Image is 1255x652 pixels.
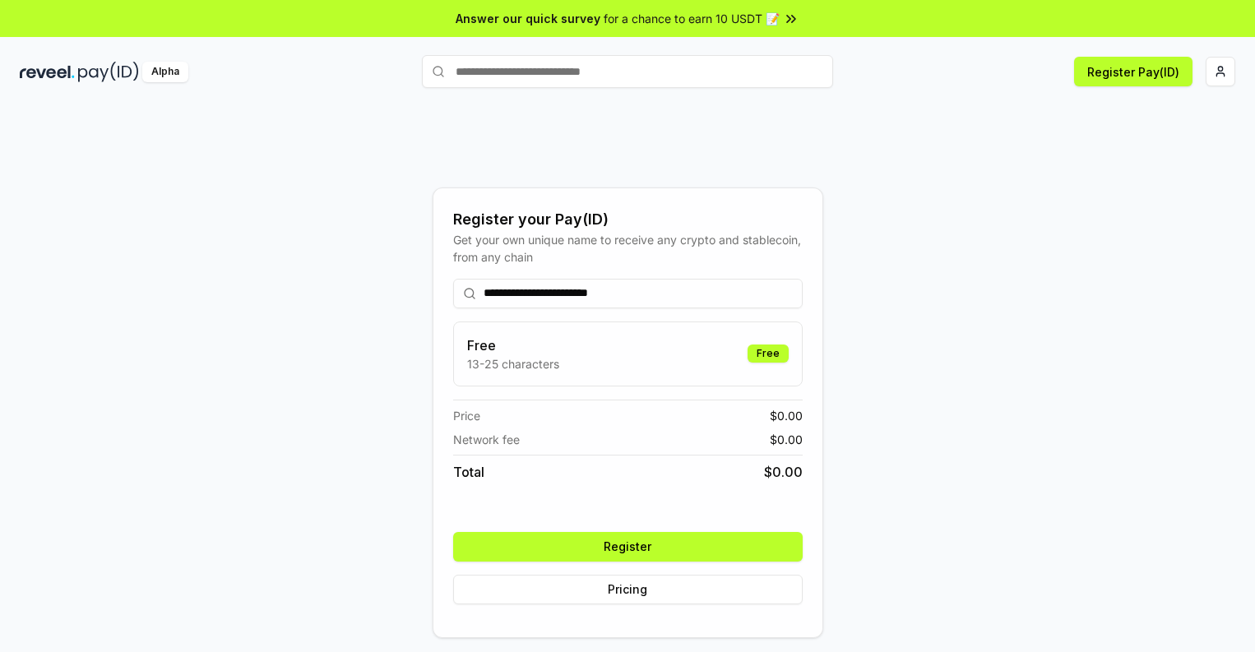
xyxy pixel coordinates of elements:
[456,10,600,27] span: Answer our quick survey
[453,231,803,266] div: Get your own unique name to receive any crypto and stablecoin, from any chain
[142,62,188,82] div: Alpha
[748,344,789,363] div: Free
[604,10,780,27] span: for a chance to earn 10 USDT 📝
[20,62,75,82] img: reveel_dark
[770,431,803,448] span: $ 0.00
[764,462,803,482] span: $ 0.00
[453,407,480,424] span: Price
[453,431,520,448] span: Network fee
[78,62,139,82] img: pay_id
[453,575,803,604] button: Pricing
[453,208,803,231] div: Register your Pay(ID)
[467,355,559,372] p: 13-25 characters
[453,532,803,562] button: Register
[770,407,803,424] span: $ 0.00
[467,335,559,355] h3: Free
[453,462,484,482] span: Total
[1074,57,1192,86] button: Register Pay(ID)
